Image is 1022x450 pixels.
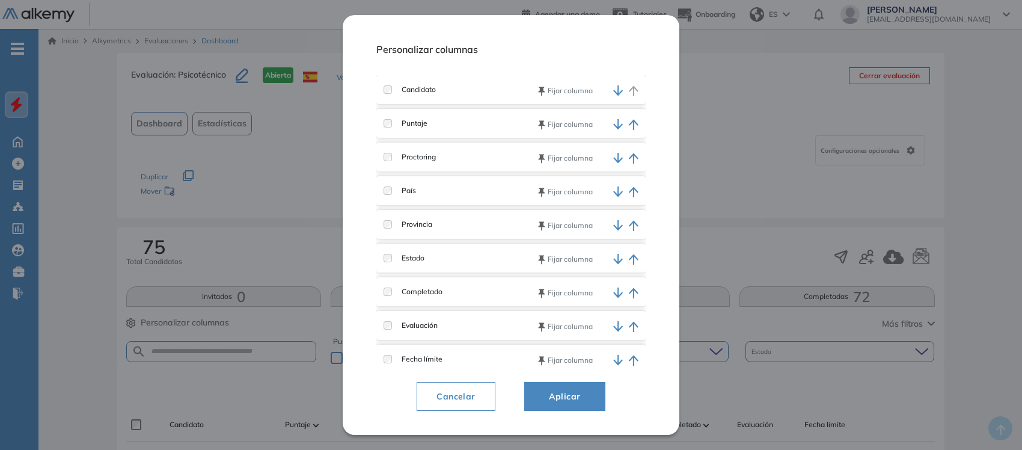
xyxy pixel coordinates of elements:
[392,152,436,162] label: Proctoring
[538,288,593,298] button: Fijar columna
[538,220,593,231] button: Fijar columna
[392,320,438,331] label: Evaluación
[538,321,593,332] button: Fijar columna
[392,219,432,230] label: Provincia
[538,186,593,197] button: Fijar columna
[538,153,593,164] button: Fijar columna
[392,286,442,297] label: Completado
[427,389,485,404] span: Cancelar
[538,85,593,96] button: Fijar columna
[538,355,593,366] button: Fijar columna
[807,312,1022,450] div: Widget de chat
[392,354,442,365] label: Fecha límite
[392,253,424,264] label: Estado
[392,84,436,95] label: Candidato
[392,118,427,129] label: Puntaje
[807,312,1022,450] iframe: Chat Widget
[539,389,590,404] span: Aplicar
[392,185,416,196] label: País
[538,254,593,265] button: Fijar columna
[524,382,605,411] button: Aplicar
[376,44,646,70] h1: Personalizar columnas
[538,119,593,130] button: Fijar columna
[417,382,495,411] button: Cancelar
